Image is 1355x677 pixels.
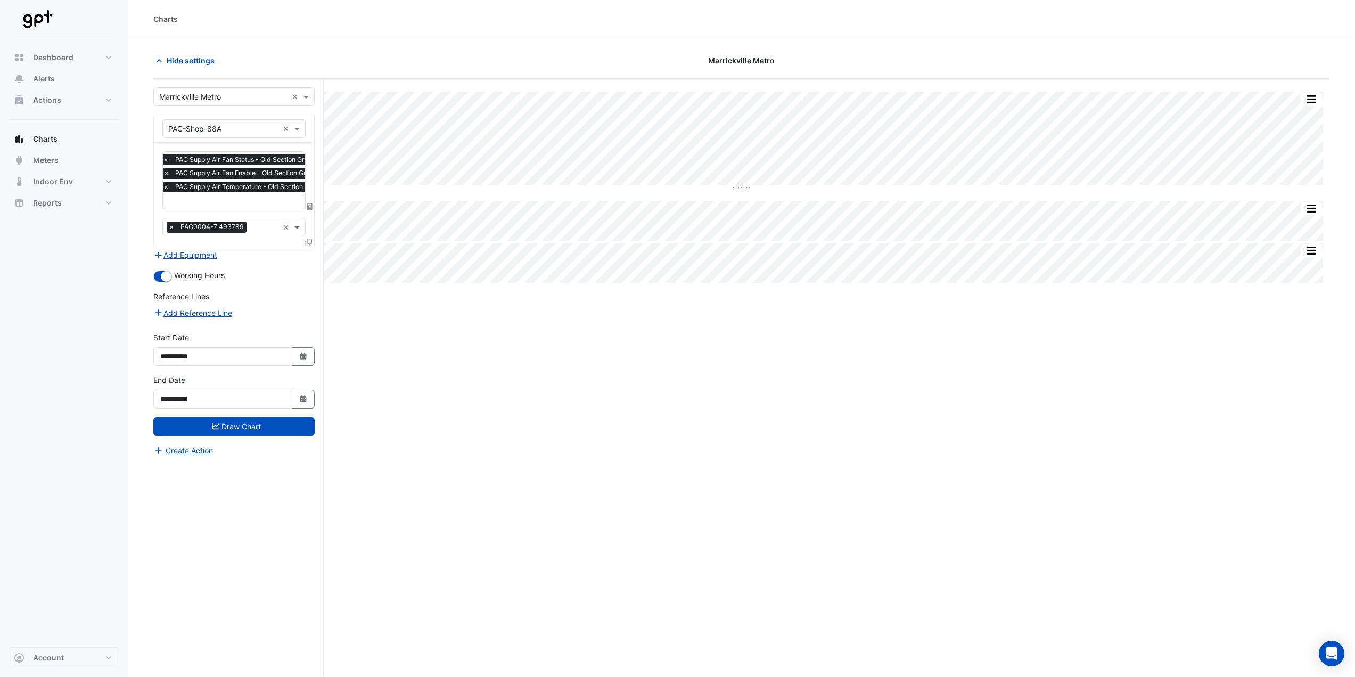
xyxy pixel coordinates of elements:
[9,128,119,150] button: Charts
[33,652,64,663] span: Account
[173,182,380,192] span: PAC Supply Air Temperature - Old Section Ground Floor, Shop 88A
[1319,641,1344,666] div: Open Intercom Messenger
[161,154,171,165] span: ×
[33,176,73,187] span: Indoor Env
[13,9,61,30] img: Company Logo
[14,52,24,63] app-icon: Dashboard
[33,52,73,63] span: Dashboard
[14,155,24,166] app-icon: Meters
[9,89,119,111] button: Actions
[283,123,292,134] span: Clear
[299,352,308,361] fa-icon: Select Date
[292,91,301,102] span: Clear
[1301,202,1322,215] button: More Options
[153,374,185,386] label: End Date
[1301,244,1322,257] button: More Options
[33,134,58,144] span: Charts
[153,417,315,436] button: Draw Chart
[9,47,119,68] button: Dashboard
[173,168,374,178] span: PAC Supply Air Fan Enable - Old Section Ground Floor, Shop 88A
[161,182,171,192] span: ×
[305,238,312,247] span: Clone Favourites and Tasks from this Equipment to other Equipment
[299,395,308,404] fa-icon: Select Date
[173,154,372,165] span: PAC Supply Air Fan Status - Old Section Ground Floor, Shop 88A
[153,307,233,319] button: Add Reference Line
[33,95,61,105] span: Actions
[161,168,171,178] span: ×
[167,55,215,66] span: Hide settings
[1301,93,1322,106] button: More Options
[14,134,24,144] app-icon: Charts
[174,271,225,280] span: Working Hours
[14,95,24,105] app-icon: Actions
[14,176,24,187] app-icon: Indoor Env
[9,192,119,214] button: Reports
[33,198,62,208] span: Reports
[14,74,24,84] app-icon: Alerts
[305,202,315,211] span: Choose Function
[153,291,209,302] label: Reference Lines
[708,55,775,66] span: Marrickville Metro
[9,171,119,192] button: Indoor Env
[9,68,119,89] button: Alerts
[153,249,218,261] button: Add Equipment
[33,155,59,166] span: Meters
[283,222,292,233] span: Clear
[9,647,119,668] button: Account
[153,444,213,456] button: Create Action
[9,150,119,171] button: Meters
[33,74,55,84] span: Alerts
[153,13,178,25] div: Charts
[167,222,176,232] span: ×
[153,332,189,343] label: Start Date
[153,51,221,70] button: Hide settings
[178,222,247,232] span: PAC0004-7 493789
[14,198,24,208] app-icon: Reports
